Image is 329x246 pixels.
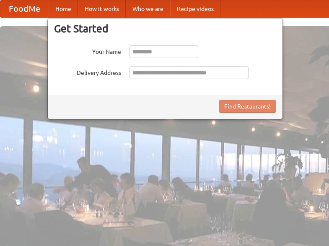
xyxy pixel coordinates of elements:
[49,0,78,17] a: Home
[54,66,121,77] label: Delivery Address
[170,0,220,17] a: Recipe videos
[78,0,126,17] a: How it works
[219,100,276,113] button: Find Restaurants!
[54,45,121,56] label: Your Name
[126,0,170,17] a: Who we are
[54,22,276,35] h3: Get Started
[0,0,49,17] a: FoodMe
